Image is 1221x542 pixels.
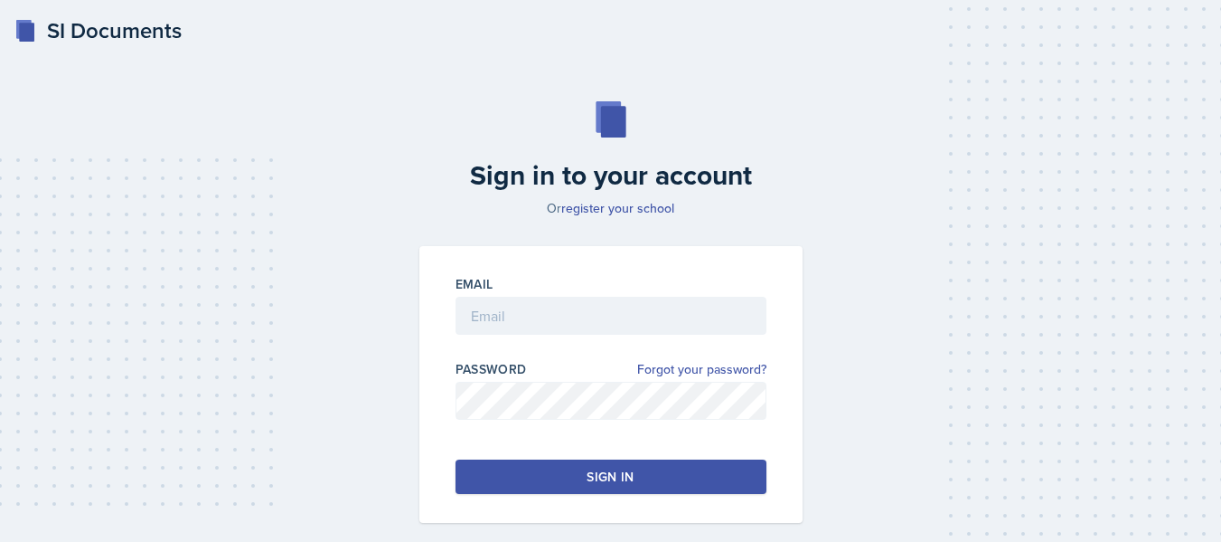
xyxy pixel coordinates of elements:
[409,159,813,192] h2: Sign in to your account
[14,14,182,47] a: SI Documents
[456,297,766,335] input: Email
[637,360,766,379] a: Forgot your password?
[561,199,674,217] a: register your school
[587,468,634,486] div: Sign in
[409,199,813,217] p: Or
[456,275,493,293] label: Email
[456,360,527,378] label: Password
[456,460,766,494] button: Sign in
